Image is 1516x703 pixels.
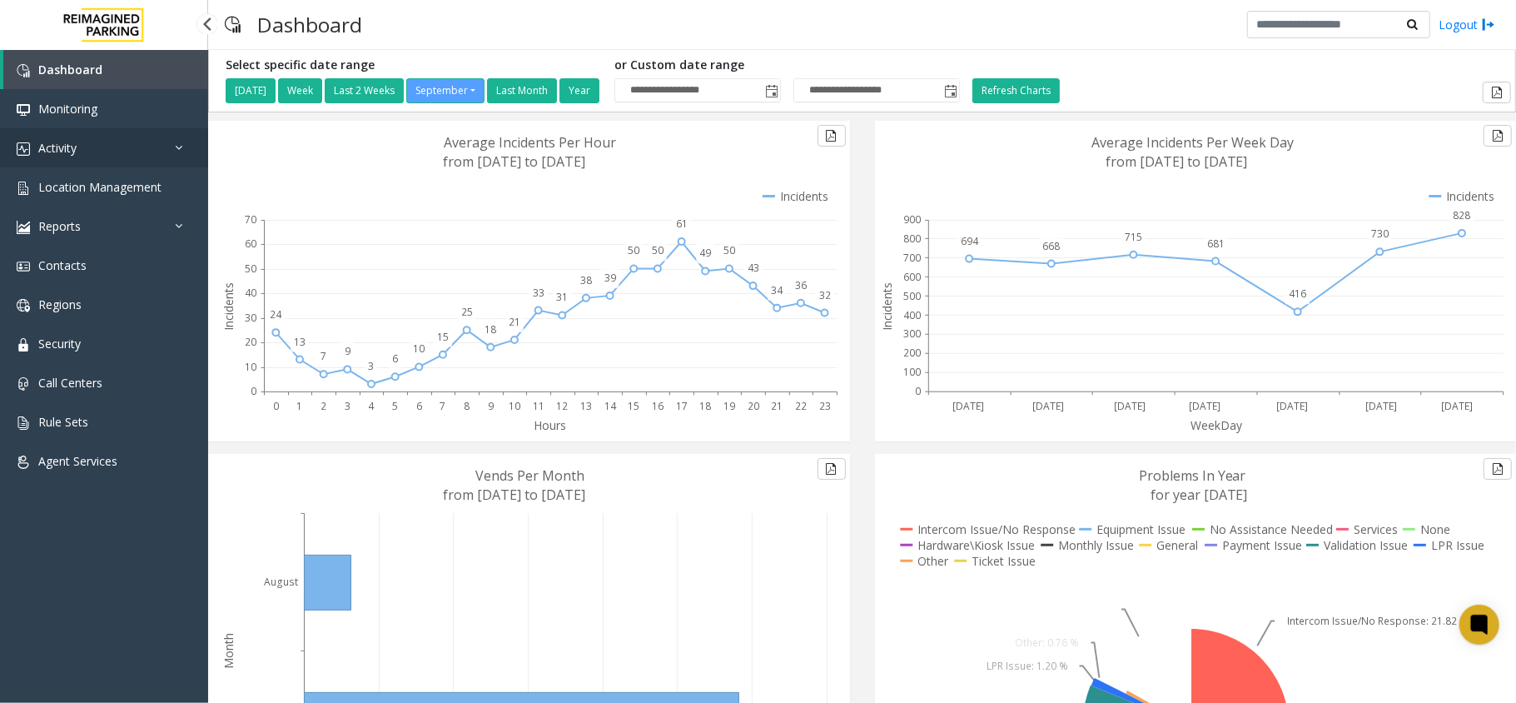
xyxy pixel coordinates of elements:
text: 715 [1125,230,1142,244]
text: 0 [251,385,256,399]
text: 416 [1289,287,1306,302]
text: 600 [903,270,921,284]
text: 17 [676,399,688,413]
text: 31 [556,291,568,305]
text: 730 [1371,227,1389,242]
text: 24 [270,307,282,322]
text: 100 [903,366,921,380]
text: 300 [903,327,921,342]
text: 19 [723,399,735,413]
span: Reports [38,218,81,234]
text: 0 [273,399,279,413]
text: [DATE] [1114,399,1146,413]
img: 'icon' [17,377,30,391]
text: Average Incidents Per Hour [445,133,617,152]
text: Other: 0.76 % [1015,636,1079,650]
text: WeekDay [1190,417,1243,433]
span: Regions [38,297,82,312]
text: 6 [416,399,422,413]
a: Dashboard [3,50,208,89]
text: 11 [533,399,544,413]
text: [DATE] [952,399,983,413]
text: 800 [903,232,921,246]
text: 20 [245,336,256,350]
text: 9 [345,344,350,358]
img: 'icon' [17,416,30,430]
span: Toggle popup [941,79,959,102]
text: 14 [604,399,617,413]
text: 5 [392,399,398,413]
text: from [DATE] to [DATE] [443,486,585,504]
span: Activity [38,140,77,156]
text: 70 [245,212,256,227]
img: 'icon' [17,142,30,156]
text: 33 [533,286,544,300]
text: 10 [245,360,256,374]
text: Vends Per Month [475,466,584,485]
img: 'icon' [17,338,30,351]
text: Incidents [221,282,236,331]
a: Logout [1439,16,1495,33]
text: [DATE] [1441,399,1473,413]
text: 10 [413,342,425,356]
text: Hours [534,417,567,433]
text: 13 [294,335,306,349]
text: for year [DATE] [1151,486,1248,504]
text: 694 [960,234,978,248]
text: [DATE] [1276,399,1308,413]
text: 13 [580,399,592,413]
button: Year [559,78,599,103]
text: 30 [245,311,256,325]
text: 4 [369,399,375,413]
text: 7 [321,349,326,363]
img: 'icon' [17,260,30,273]
span: Call Centers [38,375,102,391]
button: Refresh Charts [972,78,1060,103]
text: 34 [771,283,783,297]
text: [DATE] [1365,399,1397,413]
text: 32 [819,288,831,302]
img: 'icon' [17,456,30,469]
button: Export to pdf [818,458,846,480]
text: 16 [652,399,664,413]
text: 50 [245,262,256,276]
text: 21 [771,399,783,413]
img: 'icon' [17,299,30,312]
text: 18 [485,322,496,337]
text: 10 [509,399,520,413]
text: 20 [748,399,759,413]
text: 700 [903,251,921,265]
text: 681 [1207,237,1225,251]
span: Toggle popup [762,79,780,102]
text: 36 [795,278,807,292]
text: 3 [345,399,350,413]
text: 200 [903,347,921,361]
text: 15 [437,330,449,344]
text: 25 [461,305,473,319]
text: from [DATE] to [DATE] [1106,152,1248,171]
text: 22 [795,399,807,413]
text: 61 [676,217,688,231]
text: 50 [628,244,639,258]
button: September [406,78,485,103]
text: Problems In Year [1139,466,1246,485]
text: 6 [392,351,398,366]
text: Month [221,633,236,669]
button: Export to pdf [1484,125,1512,147]
button: Export to pdf [818,125,846,147]
text: 18 [699,399,711,413]
text: 828 [1454,208,1471,222]
h5: Select specific date range [226,58,602,72]
text: 7 [440,399,446,413]
text: 60 [245,237,256,252]
text: 1 [297,399,303,413]
h5: or Custom date range [614,58,960,72]
h3: Dashboard [249,4,370,45]
text: 15 [628,399,639,413]
text: 38 [580,273,592,287]
text: 3 [369,359,375,373]
text: 8 [464,399,470,413]
text: from [DATE] to [DATE] [443,152,585,171]
text: 23 [819,399,831,413]
text: 500 [903,289,921,303]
